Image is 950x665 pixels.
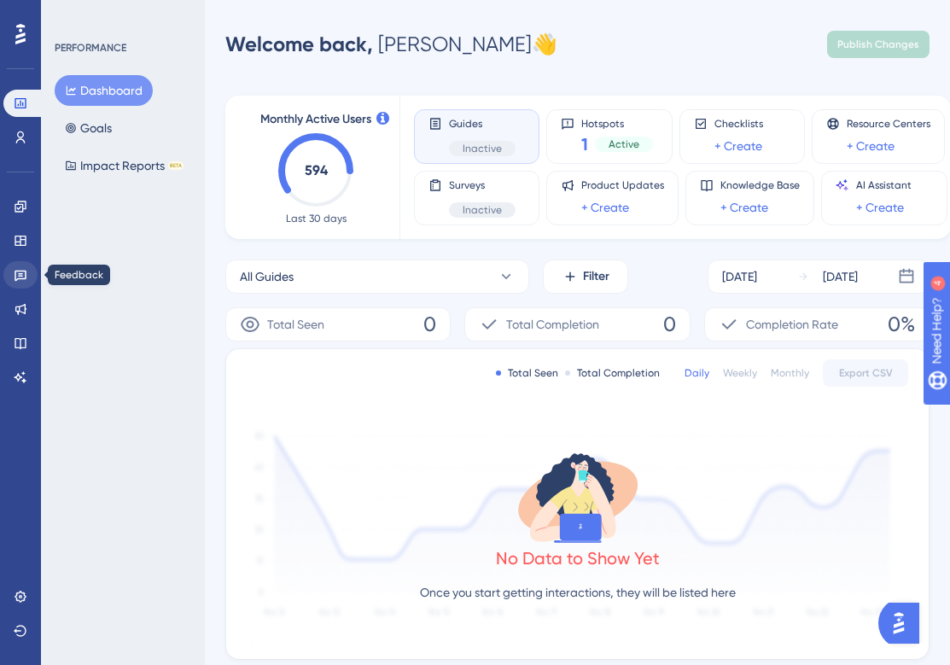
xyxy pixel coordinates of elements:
[823,359,908,387] button: Export CSV
[420,582,736,603] p: Once you start getting interactions, they will be listed here
[225,31,557,58] div: [PERSON_NAME] 👋
[847,136,895,156] a: + Create
[720,178,800,192] span: Knowledge Base
[878,598,930,649] iframe: UserGuiding AI Assistant Launcher
[55,75,153,106] button: Dashboard
[225,32,373,56] span: Welcome back,
[581,197,629,218] a: + Create
[746,314,838,335] span: Completion Rate
[286,212,347,225] span: Last 30 days
[267,314,324,335] span: Total Seen
[260,109,371,130] span: Monthly Active Users
[305,162,329,178] text: 594
[463,203,502,217] span: Inactive
[714,117,763,131] span: Checklists
[496,546,660,570] div: No Data to Show Yet
[837,38,919,51] span: Publish Changes
[496,366,558,380] div: Total Seen
[723,366,757,380] div: Weekly
[685,366,709,380] div: Daily
[609,137,639,151] span: Active
[565,366,660,380] div: Total Completion
[847,117,930,131] span: Resource Centers
[55,113,122,143] button: Goals
[225,260,529,294] button: All Guides
[463,142,502,155] span: Inactive
[722,266,757,287] div: [DATE]
[839,366,893,380] span: Export CSV
[823,266,858,287] div: [DATE]
[119,9,124,22] div: 4
[581,117,653,129] span: Hotspots
[827,31,930,58] button: Publish Changes
[543,260,628,294] button: Filter
[240,266,294,287] span: All Guides
[449,178,516,192] span: Surveys
[423,311,436,338] span: 0
[663,311,676,338] span: 0
[720,197,768,218] a: + Create
[449,117,516,131] span: Guides
[771,366,809,380] div: Monthly
[581,132,588,156] span: 1
[888,311,915,338] span: 0%
[714,136,762,156] a: + Create
[581,178,664,192] span: Product Updates
[55,41,126,55] div: PERFORMANCE
[40,4,107,25] span: Need Help?
[55,150,194,181] button: Impact ReportsBETA
[168,161,184,170] div: BETA
[856,197,904,218] a: + Create
[583,266,609,287] span: Filter
[506,314,599,335] span: Total Completion
[856,178,912,192] span: AI Assistant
